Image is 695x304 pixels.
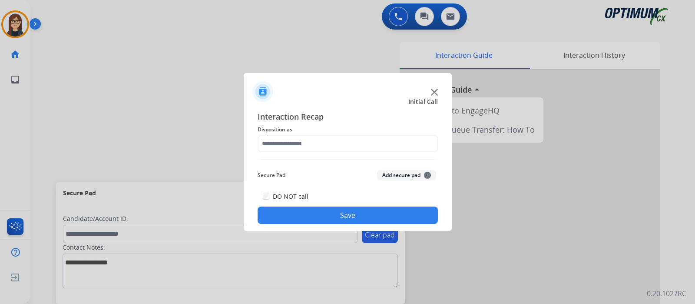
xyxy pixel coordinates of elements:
span: Interaction Recap [258,110,438,124]
label: DO NOT call [273,192,308,201]
button: Save [258,207,438,224]
p: 0.20.1027RC [647,288,686,299]
span: Disposition as [258,124,438,135]
span: Secure Pad [258,170,285,180]
img: contactIcon [252,81,273,102]
button: Add secure pad+ [377,170,436,180]
span: Initial Call [408,97,438,106]
span: + [424,172,431,179]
